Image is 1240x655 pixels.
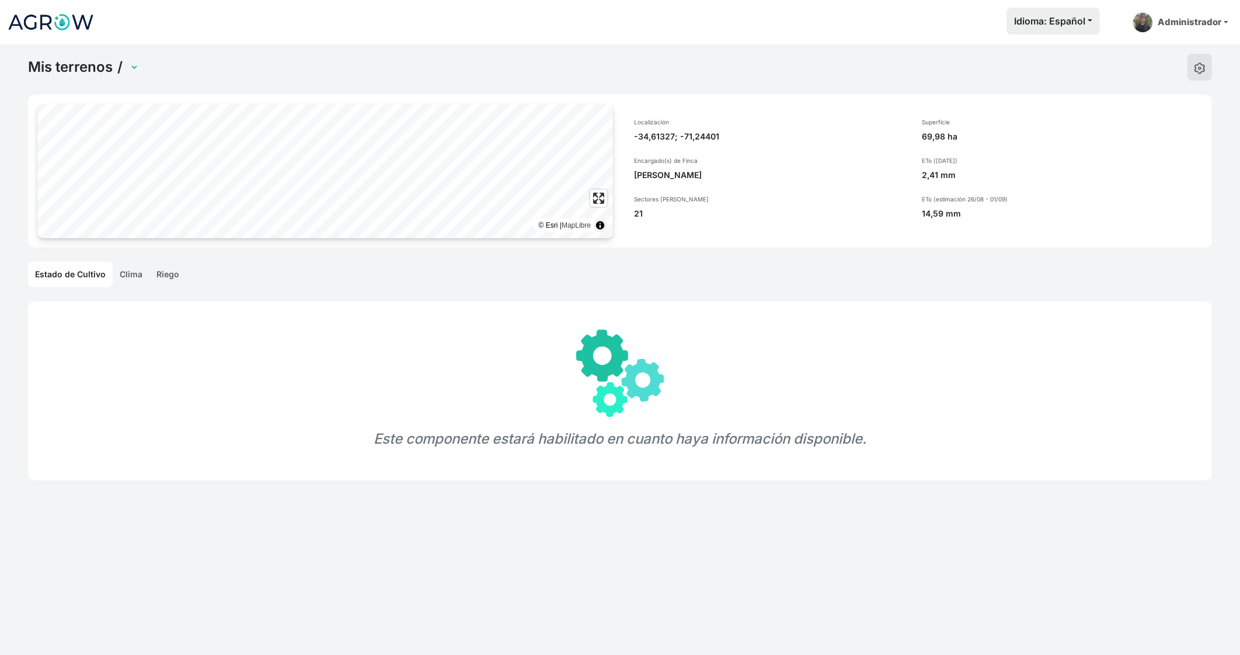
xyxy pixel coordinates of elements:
[374,430,866,447] em: Este componente estará habilitado en cuanto haya información disponible.
[922,118,1203,126] p: Superficie
[634,208,908,220] p: 21
[28,58,113,76] a: Mis terrenos
[634,156,908,165] p: Encargado(s) de Finca
[576,329,664,417] img: gears.svg
[117,58,123,76] span: /
[7,8,95,37] img: Logo
[1128,8,1233,37] a: Administrador
[113,262,149,287] a: Clima
[590,190,607,207] button: Enter fullscreen
[127,58,139,76] select: Land Selector
[562,221,591,229] a: MapLibre
[149,262,186,287] a: Riego
[922,169,1203,181] p: 2,41 mm
[1133,12,1153,33] img: admin-picture
[922,156,1203,165] p: ETo ([DATE])
[922,195,1203,203] p: ETo (estimación 26/08 - 01/09)
[1194,62,1206,74] img: edit
[1006,8,1100,34] button: Idioma: Español
[922,131,1203,142] p: 69,98 ha
[634,118,908,126] p: Localización
[922,208,1203,220] p: 14,59 mm
[539,220,591,231] div: © Esri |
[37,104,613,238] canvas: Map
[28,262,113,287] a: Estado de Cultivo
[634,131,908,142] p: -34,61327; -71,24401
[593,218,607,232] summary: Toggle attribution
[634,195,908,203] p: Sectores [PERSON_NAME]
[634,170,702,180] span: [PERSON_NAME]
